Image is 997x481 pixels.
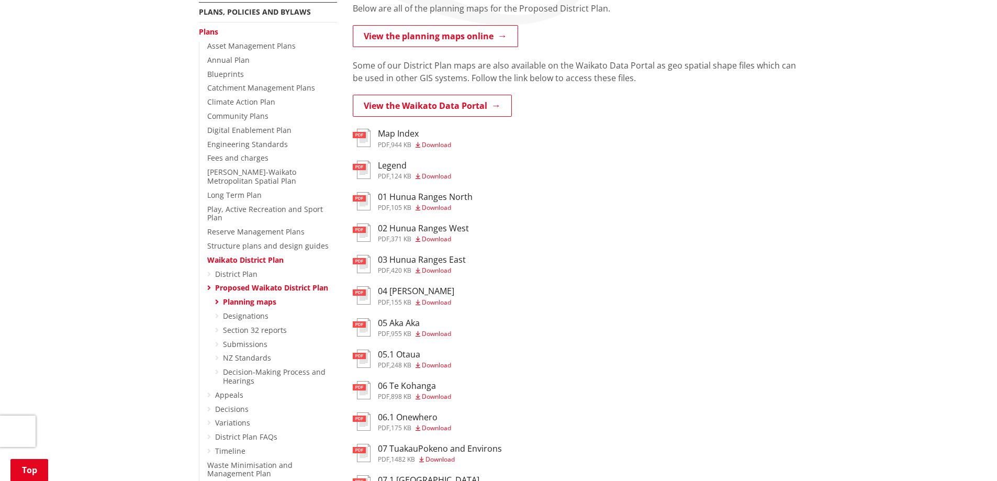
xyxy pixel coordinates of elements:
h3: 01 Hunua Ranges North [378,192,473,202]
span: Download [422,172,451,181]
h3: 04 [PERSON_NAME] [378,286,454,296]
a: 06.1 Onewhero pdf,175 KB Download [353,412,451,431]
span: 175 KB [391,423,411,432]
a: Planning maps [223,297,276,307]
span: 155 KB [391,298,411,307]
a: Waste Minimisation and Management Plan [207,460,293,479]
span: pdf [378,361,389,370]
span: pdf [378,172,389,181]
a: Designations [223,311,268,321]
span: 248 KB [391,361,411,370]
iframe: Messenger Launcher [949,437,987,475]
span: 1482 KB [391,455,415,464]
a: Section 32 reports [223,325,287,335]
span: Download [422,392,451,401]
a: View the planning maps online [353,25,518,47]
span: 898 KB [391,392,411,401]
a: Plans [199,27,218,37]
span: pdf [378,234,389,243]
span: 124 KB [391,172,411,181]
a: Long Term Plan [207,190,262,200]
h3: Legend [378,161,451,171]
h3: 03 Hunua Ranges East [378,255,466,265]
a: Catchment Management Plans [207,83,315,93]
a: Asset Management Plans [207,41,296,51]
div: , [378,236,469,242]
a: Community Plans [207,111,268,121]
span: pdf [378,329,389,338]
span: pdf [378,266,389,275]
img: document-pdf.svg [353,381,371,399]
h3: 06.1 Onewhero [378,412,451,422]
img: document-pdf.svg [353,350,371,368]
div: , [378,267,466,274]
img: document-pdf.svg [353,192,371,210]
a: Decisions [215,404,249,414]
a: Climate Action Plan [207,97,275,107]
span: 105 KB [391,203,411,212]
img: document-pdf.svg [353,223,371,242]
a: Submissions [223,339,267,349]
div: , [378,142,451,148]
a: 07 TuakauPokeno and Environs pdf,1482 KB Download [353,444,502,463]
a: Legend pdf,124 KB Download [353,161,451,180]
div: , [378,394,451,400]
a: Blueprints [207,69,244,79]
div: , [378,173,451,180]
span: Download [422,266,451,275]
a: Proposed Waikato District Plan [215,283,328,293]
span: Download [422,298,451,307]
h3: 06 Te Kohanga [378,381,451,391]
span: Download [422,234,451,243]
a: Timeline [215,446,245,456]
a: 06 Te Kohanga pdf,898 KB Download [353,381,451,400]
a: Fees and charges [207,153,268,163]
a: 03 Hunua Ranges East pdf,420 KB Download [353,255,466,274]
span: pdf [378,140,389,149]
a: Variations [215,418,250,428]
a: Decision-Making Process and Hearings [223,367,326,386]
span: 955 KB [391,329,411,338]
h3: 05 Aka Aka [378,318,451,328]
span: Download [422,423,451,432]
span: pdf [378,298,389,307]
h3: 02 Hunua Ranges West [378,223,469,233]
div: , [378,362,451,368]
a: Structure plans and design guides [207,241,329,251]
span: pdf [378,392,389,401]
div: , [378,331,451,337]
span: 420 KB [391,266,411,275]
a: 02 Hunua Ranges West pdf,371 KB Download [353,223,469,242]
span: Download [422,329,451,338]
img: document-pdf.svg [353,129,371,147]
a: Digital Enablement Plan [207,125,292,135]
a: Engineering Standards [207,139,288,149]
img: document-pdf.svg [353,286,371,305]
a: 05 Aka Aka pdf,955 KB Download [353,318,451,337]
a: Plans, policies and bylaws [199,7,311,17]
img: document-pdf.svg [353,318,371,337]
a: District Plan [215,269,257,279]
a: NZ Standards [223,353,271,363]
div: , [378,425,451,431]
a: 05.1 Otaua pdf,248 KB Download [353,350,451,368]
span: pdf [378,455,389,464]
span: 944 KB [391,140,411,149]
div: , [378,299,454,306]
a: Map Index pdf,944 KB Download [353,129,451,148]
p: Some of our District Plan maps are also available on the Waikato Data Portal as geo spatial shape... [353,59,799,84]
span: pdf [378,423,389,432]
span: 371 KB [391,234,411,243]
img: document-pdf.svg [353,255,371,273]
img: document-pdf.svg [353,161,371,179]
a: Appeals [215,390,243,400]
a: Play, Active Recreation and Sport Plan [207,204,323,223]
h3: 05.1 Otaua [378,350,451,360]
a: Annual Plan [207,55,250,65]
span: Download [425,455,455,464]
div: , [378,205,473,211]
a: 04 [PERSON_NAME] pdf,155 KB Download [353,286,454,305]
div: , [378,456,502,463]
a: [PERSON_NAME]-Waikato Metropolitan Spatial Plan [207,167,296,186]
span: pdf [378,203,389,212]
